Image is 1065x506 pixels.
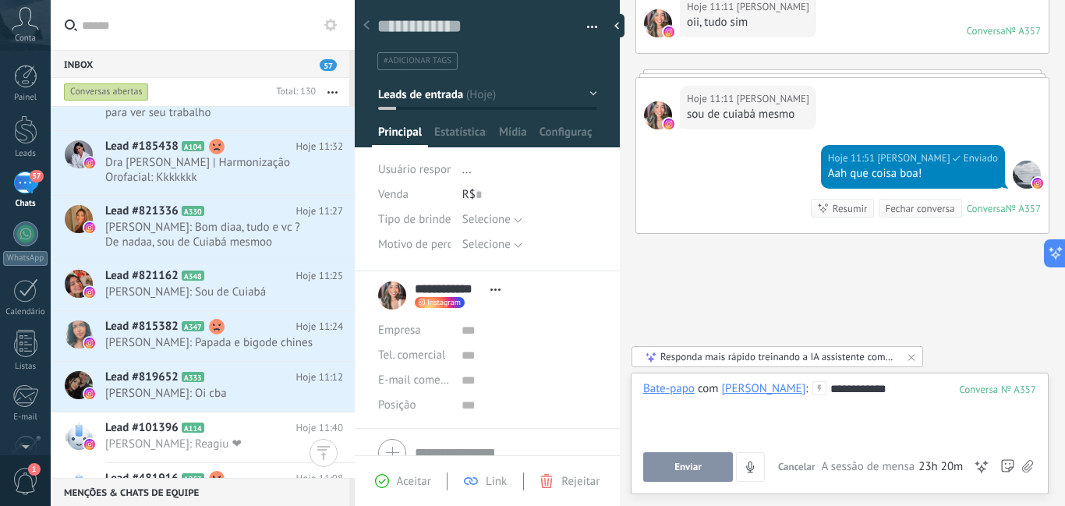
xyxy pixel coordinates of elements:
[105,268,179,284] span: Lead #821162
[84,388,95,399] img: instagram.svg
[687,91,737,107] div: Hoje 11:11
[30,170,43,182] span: 57
[722,381,806,395] div: ana alberton
[51,412,355,462] a: Lead #101396 A114 Hoje 11:40 [PERSON_NAME]: Reagiu ❤
[885,201,954,216] div: Fechar conversa
[378,162,479,177] span: Usuário responsável
[499,125,527,147] span: Mídia
[877,150,950,166] span: sophia castro (Seção de vendas)
[182,423,204,433] span: A114
[462,232,522,257] button: Selecione
[296,471,343,487] span: Hoje 11:08
[15,34,36,44] span: Conta
[378,348,445,363] span: Tel. comercial
[84,338,95,349] img: instagram.svg
[105,319,179,334] span: Lead #815382
[378,232,451,257] div: Motivo de perda
[105,220,313,249] span: [PERSON_NAME]: Bom diaa, tudo e vc ? De nadaa, sou de Cuiabá mesmoo
[182,141,204,151] span: A104
[486,474,507,489] span: Link
[378,393,450,418] div: Posição
[296,139,343,154] span: Hoje 11:32
[51,196,355,260] a: Lead #821336 A330 Hoje 11:27 [PERSON_NAME]: Bom diaa, tudo e vc ? De nadaa, sou de Cuiabá mesmoo
[296,319,343,334] span: Hoje 11:24
[663,119,674,129] img: instagram.svg
[28,463,41,476] span: 1
[397,474,431,489] span: Aceitar
[698,381,719,397] span: com
[462,207,522,232] button: Selecione
[822,459,964,475] div: A sessão de mensagens termina em
[296,370,343,385] span: Hoje 11:12
[105,437,313,451] span: [PERSON_NAME]: Reagiu ❤
[51,311,355,361] a: Lead #815382 A347 Hoje 11:24 [PERSON_NAME]: Papada e bigode chines
[964,150,998,166] span: Enviado
[378,318,450,343] div: Empresa
[609,14,624,37] div: ocultar
[462,212,511,227] span: Selecione
[737,91,809,107] span: ana alberton
[105,139,179,154] span: Lead #185438
[434,125,487,147] span: Estatísticas
[378,214,451,225] span: Tipo de brinde
[84,157,95,168] img: instagram.svg
[462,237,511,252] span: Selecione
[1013,161,1041,189] span: sophia castro
[828,166,998,182] div: Aah que coisa boa!
[182,206,204,216] span: A330
[427,299,461,306] span: Instagram
[105,203,179,219] span: Lead #821336
[51,478,349,506] div: Menções & Chats de equipe
[833,201,868,216] div: Resumir
[296,268,343,284] span: Hoje 11:25
[105,285,313,299] span: [PERSON_NAME]: Sou de Cuiabá
[687,15,809,30] div: oii, tudo sim
[561,474,600,489] span: Rejeitar
[663,27,674,37] img: instagram.svg
[643,452,733,482] button: Enviar
[105,471,179,487] span: Lead #481916
[967,202,1006,215] div: Conversa
[3,149,48,159] div: Leads
[644,9,672,37] span: ana alberton
[378,368,450,393] button: E-mail comercial
[462,162,472,177] span: ...
[772,452,822,482] button: Cancelar
[320,59,337,71] span: 57
[378,187,409,202] span: Venda
[378,207,451,232] div: Tipo de brinde
[378,373,462,387] span: E-mail comercial
[378,182,451,207] div: Venda
[3,362,48,372] div: Listas
[3,93,48,103] div: Painel
[674,462,702,472] span: Enviar
[462,182,597,207] div: R$
[105,335,313,350] span: [PERSON_NAME]: Papada e bigode chines
[805,381,808,397] span: :
[967,24,1006,37] div: Conversa
[51,362,355,412] a: Lead #819652 A333 Hoje 11:12 [PERSON_NAME]: Oi cba
[644,101,672,129] span: ana alberton
[316,78,349,106] button: Mais
[822,459,915,475] span: A sessão de mensagens termina em:
[105,155,313,185] span: Dra [PERSON_NAME] | Harmonização Orofacial: Kkkkkkk
[378,399,416,411] span: Posição
[84,287,95,298] img: instagram.svg
[105,420,179,436] span: Lead #101396
[51,131,355,195] a: Lead #185438 A104 Hoje 11:32 Dra [PERSON_NAME] | Harmonização Orofacial: Kkkkkkk
[378,343,445,368] button: Tel. comercial
[3,199,48,209] div: Chats
[182,473,204,483] span: A253
[182,321,204,331] span: A347
[296,203,343,219] span: Hoje 11:27
[3,307,48,317] div: Calendário
[296,420,343,436] span: Hoje 11:40
[3,251,48,266] div: WhatsApp
[105,370,179,385] span: Lead #819652
[687,107,809,122] div: sou de cuiabá mesmo
[384,55,451,66] span: #adicionar tags
[64,83,149,101] div: Conversas abertas
[182,372,204,382] span: A333
[540,125,592,147] span: Configurações
[778,460,816,473] span: Cancelar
